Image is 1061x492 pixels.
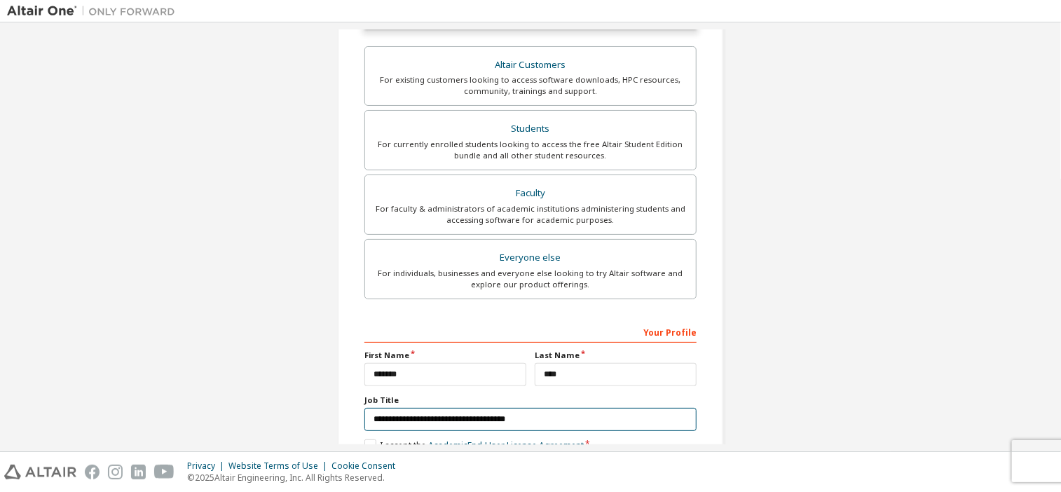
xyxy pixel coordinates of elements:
img: altair_logo.svg [4,465,76,479]
a: Academic End-User License Agreement [428,439,584,451]
div: For individuals, businesses and everyone else looking to try Altair software and explore our prod... [374,268,687,290]
img: linkedin.svg [131,465,146,479]
div: For existing customers looking to access software downloads, HPC resources, community, trainings ... [374,74,687,97]
p: © 2025 Altair Engineering, Inc. All Rights Reserved. [187,472,404,484]
img: youtube.svg [154,465,174,479]
img: Altair One [7,4,182,18]
div: Cookie Consent [331,460,404,472]
div: Faculty [374,184,687,203]
label: Job Title [364,395,697,406]
div: Privacy [187,460,228,472]
div: Website Terms of Use [228,460,331,472]
label: I accept the [364,439,584,451]
img: instagram.svg [108,465,123,479]
div: Students [374,119,687,139]
div: Your Profile [364,320,697,343]
div: For currently enrolled students looking to access the free Altair Student Edition bundle and all ... [374,139,687,161]
div: Altair Customers [374,55,687,75]
label: Last Name [535,350,697,361]
div: Everyone else [374,248,687,268]
div: For faculty & administrators of academic institutions administering students and accessing softwa... [374,203,687,226]
label: First Name [364,350,526,361]
img: facebook.svg [85,465,100,479]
